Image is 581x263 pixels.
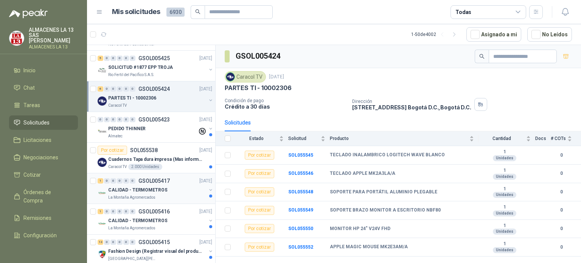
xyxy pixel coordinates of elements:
[493,247,516,253] div: Unidades
[9,168,78,182] a: Cotizar
[9,63,78,78] a: Inicio
[493,192,516,198] div: Unidades
[110,240,116,245] div: 0
[104,240,110,245] div: 0
[108,164,127,170] p: Caracol TV
[478,168,531,174] b: 1
[9,150,78,165] a: Negociaciones
[288,189,313,195] b: SOL055548
[478,223,531,229] b: 1
[130,178,135,184] div: 0
[108,95,156,102] p: PARTES TI - 10002306
[123,117,129,122] div: 0
[130,56,135,61] div: 0
[108,133,123,139] p: Almatec
[330,226,390,232] b: MONITOR HP 24" V24V FHD
[478,131,535,146] th: Cantidad
[535,131,551,146] th: Docs
[29,45,78,49] p: ALMACENES LA 13
[123,178,129,184] div: 0
[130,240,135,245] div: 0
[551,170,572,177] b: 0
[23,136,51,144] span: Licitaciones
[110,209,116,214] div: 0
[9,9,48,18] img: Logo peakr
[225,103,346,110] p: Crédito a 30 días
[138,178,170,184] p: GSOL005417
[98,238,214,262] a: 13 0 0 0 0 0 GSOL005415[DATE] Company LogoFashion Design (Registrar visual del producto)[GEOGRAPH...
[199,208,212,215] p: [DATE]
[98,56,103,61] div: 5
[330,136,468,141] span: Producto
[9,31,24,45] img: Company Logo
[104,178,110,184] div: 0
[466,27,521,42] button: Asignado a mi
[493,229,516,235] div: Unidades
[330,244,408,250] b: APPLE MAGIC MOUSE MK2E3AM/A
[23,171,41,179] span: Cotizar
[551,136,566,141] span: # COTs
[245,206,274,215] div: Por cotizar
[123,209,129,214] div: 0
[245,243,274,252] div: Por cotizar
[23,188,71,205] span: Órdenes de Compra
[478,186,531,192] b: 1
[98,96,107,106] img: Company Logo
[9,185,78,208] a: Órdenes de Compra
[110,178,116,184] div: 0
[98,178,103,184] div: 1
[225,98,346,103] p: Condición de pago
[98,188,107,198] img: Company Logo
[226,73,235,81] img: Company Logo
[117,178,123,184] div: 0
[479,54,485,59] span: search
[330,207,441,213] b: SOPORTE BRAZO MONITOR A ESCRITORIO NBF80
[108,217,167,224] p: CALIDAD - TERMOMETROS
[138,86,170,92] p: GSOL005424
[130,86,135,92] div: 0
[108,248,202,255] p: Fashion Design (Registrar visual del producto)
[98,54,214,78] a: 5 0 0 0 0 0 GSOL005425[DATE] Company LogoSOLICITUD #1877 EPP TROJARio Fertil del Pacífico S.A.S.
[493,155,516,161] div: Unidades
[23,118,50,127] span: Solicitudes
[551,131,581,146] th: # COTs
[551,188,572,196] b: 0
[199,239,212,246] p: [DATE]
[478,204,531,210] b: 1
[493,210,516,216] div: Unidades
[288,131,330,146] th: Solicitud
[288,207,313,213] a: SOL055549
[130,117,135,122] div: 0
[98,240,103,245] div: 13
[330,189,437,195] b: SOPORTE PARA PORTÁTIL ALUMINIO PLEGABLE
[112,6,160,17] h1: Mis solicitudes
[288,244,313,250] a: SOL055552
[9,98,78,112] a: Tareas
[110,117,116,122] div: 0
[130,148,158,153] p: SOL055538
[551,152,572,159] b: 0
[138,117,170,122] p: GSOL005423
[117,209,123,214] div: 0
[98,250,107,259] img: Company Logo
[195,9,200,14] span: search
[104,117,110,122] div: 0
[98,158,107,167] img: Company Logo
[110,56,116,61] div: 0
[478,149,531,155] b: 1
[98,207,214,231] a: 1 0 0 0 0 0 GSOL005416[DATE] Company LogoCALIDAD - TERMOMETROSLa Montaña Agromercados
[245,151,274,160] div: Por cotizar
[138,209,170,214] p: GSOL005416
[98,117,103,122] div: 0
[23,66,36,75] span: Inicio
[108,195,155,201] p: La Montaña Agromercados
[108,72,154,78] p: Rio Fertil del Pacífico S.A.S.
[9,115,78,130] a: Solicitudes
[123,240,129,245] div: 0
[411,28,460,40] div: 1 - 50 de 4002
[288,153,313,158] a: SOL055545
[235,136,278,141] span: Estado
